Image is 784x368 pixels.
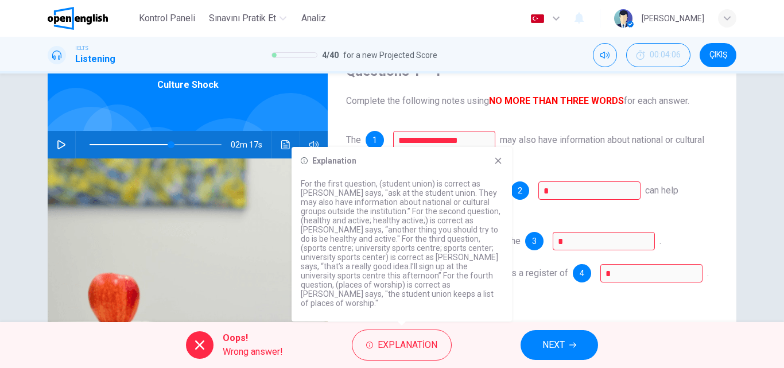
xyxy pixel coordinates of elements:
input: healthy and active; healthy active; [538,181,641,200]
input: sports centre; university sports centre; sports center; university sports center [553,232,655,250]
span: 4 [580,269,584,277]
span: . [707,268,709,278]
span: Sınavını Pratik Et [209,11,276,25]
span: IELTS [75,44,88,52]
img: OpenEnglish logo [48,7,108,30]
input: places of worship [600,264,703,282]
span: Complete the following notes using for each answer. [346,94,718,108]
span: 1 [372,136,377,144]
span: . [659,235,661,246]
span: 00:04:06 [650,51,681,60]
span: 2 [518,187,522,195]
span: 4 / 40 [322,48,339,62]
div: Hide [626,43,690,67]
span: Culture Shock [157,78,219,92]
span: Analiz [301,11,326,25]
p: For the first question, (student union) is correct as [PERSON_NAME] says, "ask at the student uni... [301,179,503,308]
h1: Listening [75,52,115,66]
button: Ses transkripsiyonunu görmek için tıklayın [277,131,295,158]
span: ÇIKIŞ [709,51,727,60]
div: Mute [593,43,617,67]
span: Oops! [223,331,283,345]
div: [PERSON_NAME] [642,11,704,25]
span: Wrong answer! [223,345,283,359]
span: Explanation [378,337,437,353]
img: Profile picture [614,9,632,28]
span: NEXT [542,337,565,353]
span: The [346,134,361,145]
span: Kontrol Paneli [139,11,195,25]
span: 02m 17s [231,131,271,158]
span: 3 [532,237,537,245]
span: may also have information about national or cultural groups outside the university. [346,134,704,164]
img: tr [530,14,545,23]
b: NO MORE THAN THREE WORDS [489,95,624,106]
h6: Explanation [312,156,356,165]
input: student union [393,131,495,149]
span: for a new Projected Score [343,48,437,62]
